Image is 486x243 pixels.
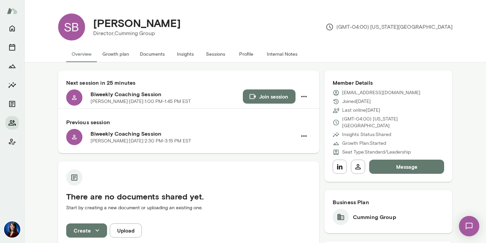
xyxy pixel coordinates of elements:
p: Joined [DATE] [342,98,371,105]
button: Message [369,160,444,174]
h6: Member Details [333,79,444,87]
p: [PERSON_NAME] · [DATE] · 2:30 PM-3:15 PM EST [91,138,191,144]
p: Seat Type: Standard/Leadership [342,149,411,156]
p: Director, Cumming Group [93,29,181,37]
button: Documents [5,97,19,111]
button: Create [66,223,107,238]
h4: [PERSON_NAME] [93,17,181,29]
p: Insights Status: Shared [342,131,391,138]
h6: Biweekly Coaching Session [91,130,297,138]
p: [EMAIL_ADDRESS][DOMAIN_NAME] [342,89,420,96]
button: Join session [243,89,296,104]
img: Mento [7,4,18,17]
img: Julie Rollauer [4,221,20,238]
button: Growth plan [97,46,134,62]
button: Members [5,116,19,130]
button: Profile [231,46,261,62]
div: SB [58,13,85,40]
button: Internal Notes [261,46,303,62]
button: Upload [110,223,142,238]
button: Sessions [201,46,231,62]
button: Documents [134,46,170,62]
p: Last online [DATE] [342,107,380,114]
h6: Next session in 25 minutes [66,79,311,87]
h5: There are no documents shared yet. [66,191,311,202]
button: Home [5,22,19,35]
button: Sessions [5,40,19,54]
p: (GMT-04:00) [US_STATE][GEOGRAPHIC_DATA] [342,116,444,129]
p: Growth Plan: Started [342,140,386,147]
h6: Biweekly Coaching Session [91,90,243,98]
h6: Previous session [66,118,311,126]
button: Client app [5,135,19,148]
button: Overview [66,46,97,62]
button: Insights [170,46,201,62]
p: (GMT-04:00) [US_STATE][GEOGRAPHIC_DATA] [326,23,453,31]
button: Insights [5,78,19,92]
h6: Business Plan [333,198,444,206]
button: Growth Plan [5,59,19,73]
p: Start by creating a new document or uploading an existing one. [66,205,311,211]
h6: Cumming Group [353,213,396,221]
p: [PERSON_NAME] · [DATE] · 1:00 PM-1:45 PM EST [91,98,191,105]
